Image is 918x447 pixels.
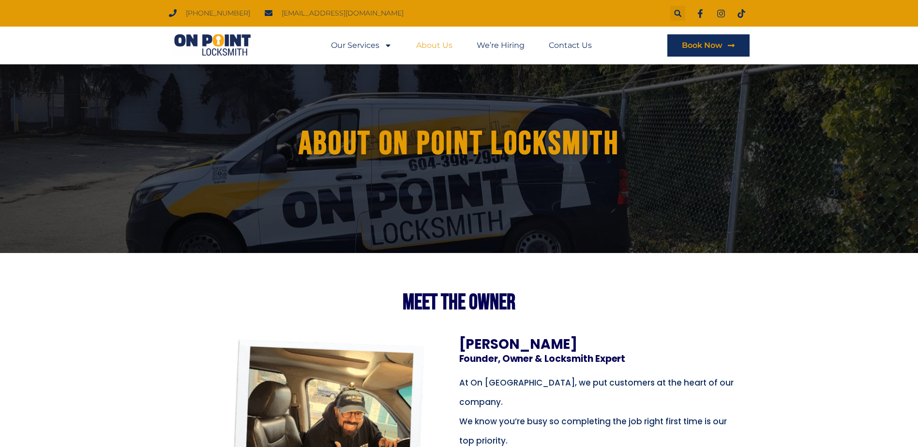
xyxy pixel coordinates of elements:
h3: [PERSON_NAME] [459,338,730,351]
div: Search [670,6,685,21]
a: Book Now [667,34,750,57]
a: Our Services [331,34,392,57]
span: Book Now [682,42,722,49]
a: Contact Us [549,34,592,57]
span: [PHONE_NUMBER] [183,7,250,20]
h2: MEET THE Owner [188,292,730,313]
h3: Founder, Owner & Locksmith Expert [459,354,730,363]
p: At On [GEOGRAPHIC_DATA], we put customers at the heart of our company. [459,373,742,412]
span: [EMAIL_ADDRESS][DOMAIN_NAME] [279,7,404,20]
h1: About ON POINT LOCKSMITH [198,126,720,162]
nav: Menu [331,34,592,57]
a: About Us [416,34,452,57]
a: We’re Hiring [477,34,525,57]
